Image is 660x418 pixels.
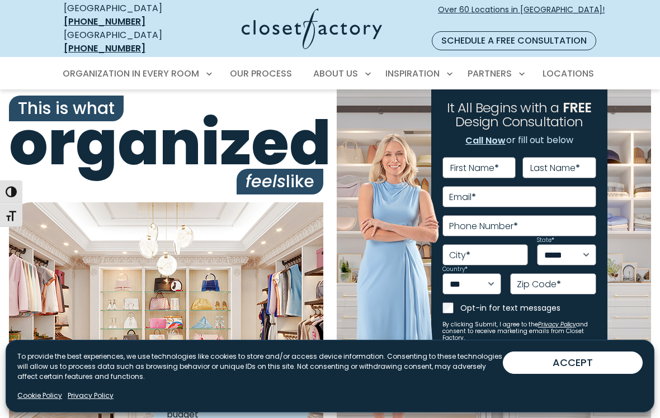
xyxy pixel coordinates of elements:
p: or fill out below [465,134,573,148]
span: Organization in Every Room [63,67,199,80]
label: Zip Code [517,280,561,289]
div: [GEOGRAPHIC_DATA] [64,28,186,55]
span: Locations [543,67,594,80]
label: State [537,237,554,243]
nav: Primary Menu [55,58,605,89]
span: FREE [563,98,592,117]
a: Call Now [465,134,506,148]
img: Closet Factory Logo [242,8,382,49]
small: By clicking Submit, I agree to the and consent to receive marketing emails from Closet Factory. [442,321,596,341]
span: Inspiration [385,67,440,80]
span: Design Consultation [455,113,583,131]
label: First Name [450,164,499,173]
a: Cookie Policy [17,391,62,401]
span: like [237,169,323,194]
a: Privacy Policy [538,320,576,329]
span: It All Begins with a [447,98,559,117]
label: Last Name [530,164,580,173]
div: [GEOGRAPHIC_DATA] [64,2,186,28]
label: City [449,251,470,260]
span: Our Process [230,67,292,80]
span: This is what [9,96,124,121]
label: Opt-in for text messages [460,302,596,313]
a: Privacy Policy [68,391,114,401]
a: Schedule a Free Consultation [432,31,596,50]
label: Country [442,267,468,272]
i: feels [246,169,286,193]
span: Over 60 Locations in [GEOGRAPHIC_DATA]! [438,4,605,27]
span: Partners [468,67,512,80]
span: About Us [313,67,358,80]
p: To provide the best experiences, we use technologies like cookies to store and/or access device i... [17,351,503,382]
button: ACCEPT [503,351,643,374]
label: Phone Number [449,222,518,231]
a: [PHONE_NUMBER] [64,42,145,55]
span: organized [9,112,323,173]
a: [PHONE_NUMBER] [64,15,145,28]
label: Email [449,193,476,202]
